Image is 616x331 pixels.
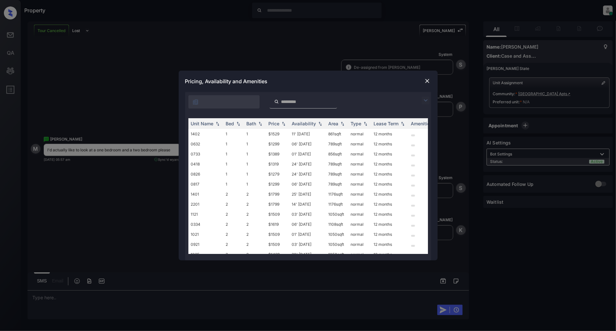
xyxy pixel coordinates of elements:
[266,189,289,199] td: $1799
[326,149,348,159] td: 856 sqft
[244,139,266,149] td: 1
[348,209,371,219] td: normal
[289,169,326,179] td: 24' [DATE]
[371,209,409,219] td: 12 months
[223,159,244,169] td: 1
[280,121,287,126] img: sorting
[188,179,223,189] td: 0817
[244,219,266,229] td: 2
[188,239,223,249] td: 0921
[244,149,266,159] td: 1
[247,121,256,126] div: Bath
[223,229,244,239] td: 2
[411,121,433,126] div: Amenities
[317,121,323,126] img: sorting
[266,209,289,219] td: $1509
[371,249,409,259] td: 12 months
[244,129,266,139] td: 1
[348,139,371,149] td: normal
[192,99,199,105] img: icon-zuma
[371,139,409,149] td: 12 months
[191,121,214,126] div: Unit Name
[266,229,289,239] td: $1509
[348,169,371,179] td: normal
[214,121,221,126] img: sorting
[244,169,266,179] td: 1
[348,189,371,199] td: normal
[326,219,348,229] td: 1108 sqft
[188,159,223,169] td: 0418
[362,121,369,126] img: sorting
[274,99,279,105] img: icon-zuma
[348,149,371,159] td: normal
[371,239,409,249] td: 12 months
[188,219,223,229] td: 0334
[289,229,326,239] td: 01' [DATE]
[289,249,326,259] td: 30' [DATE]
[244,179,266,189] td: 1
[223,219,244,229] td: 2
[223,199,244,209] td: 2
[292,121,316,126] div: Availability
[244,249,266,259] td: 2
[266,129,289,139] td: $1529
[326,249,348,259] td: 1050 sqft
[188,189,223,199] td: 1401
[289,189,326,199] td: 25' [DATE]
[351,121,362,126] div: Type
[371,189,409,199] td: 12 months
[348,229,371,239] td: normal
[266,239,289,249] td: $1509
[348,199,371,209] td: normal
[326,199,348,209] td: 1176 sqft
[339,121,346,126] img: sorting
[371,129,409,139] td: 12 months
[289,139,326,149] td: 06' [DATE]
[266,169,289,179] td: $1279
[223,249,244,259] td: 2
[179,71,438,92] div: Pricing, Availability and Amenities
[244,159,266,169] td: 1
[266,199,289,209] td: $1799
[289,159,326,169] td: 24' [DATE]
[289,179,326,189] td: 06' [DATE]
[371,149,409,159] td: 12 months
[223,209,244,219] td: 2
[326,239,348,249] td: 1050 sqft
[266,159,289,169] td: $1319
[371,169,409,179] td: 12 months
[348,239,371,249] td: normal
[223,189,244,199] td: 2
[289,209,326,219] td: 03' [DATE]
[266,219,289,229] td: $1619
[348,179,371,189] td: normal
[257,121,263,126] img: sorting
[266,139,289,149] td: $1299
[223,129,244,139] td: 1
[424,78,431,84] img: close
[374,121,399,126] div: Lease Term
[244,199,266,209] td: 2
[223,179,244,189] td: 1
[244,189,266,199] td: 2
[348,159,371,169] td: normal
[223,149,244,159] td: 1
[326,129,348,139] td: 861 sqft
[348,249,371,259] td: normal
[244,239,266,249] td: 2
[326,189,348,199] td: 1176 sqft
[188,139,223,149] td: 0632
[226,121,234,126] div: Bed
[348,219,371,229] td: normal
[371,219,409,229] td: 12 months
[326,229,348,239] td: 1050 sqft
[188,149,223,159] td: 0733
[223,169,244,179] td: 1
[266,249,289,259] td: $1489
[326,179,348,189] td: 789 sqft
[329,121,339,126] div: Area
[371,179,409,189] td: 12 months
[371,199,409,209] td: 12 months
[326,209,348,219] td: 1050 sqft
[188,199,223,209] td: 2201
